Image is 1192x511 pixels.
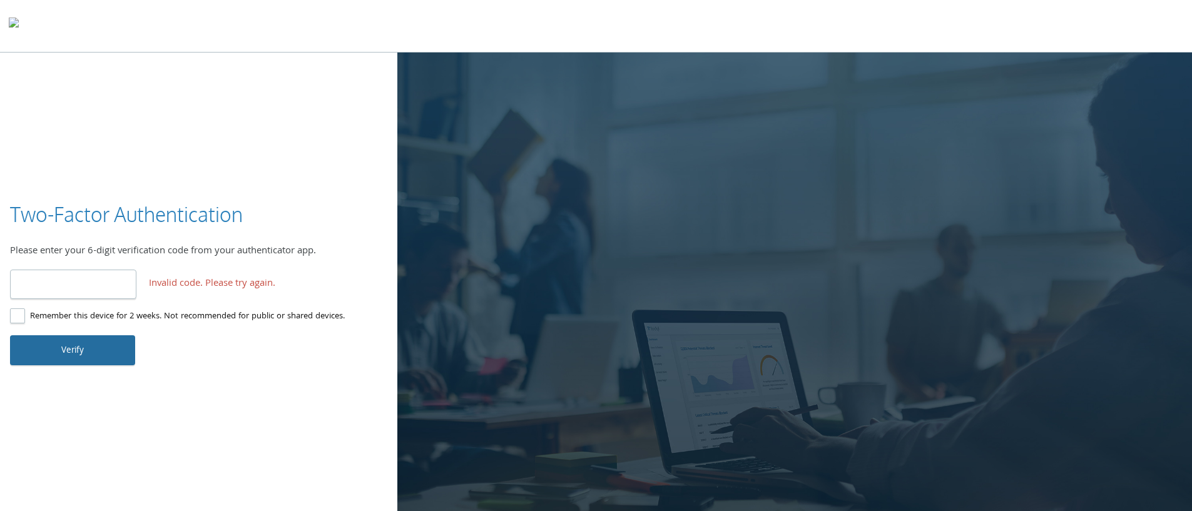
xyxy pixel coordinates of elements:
[10,335,135,365] button: Verify
[149,276,275,293] span: Invalid code. Please try again.
[10,309,345,325] label: Remember this device for 2 weeks. Not recommended for public or shared devices.
[10,201,243,229] h3: Two-Factor Authentication
[10,244,387,260] div: Please enter your 6-digit verification code from your authenticator app.
[9,13,19,38] img: todyl-logo-dark.svg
